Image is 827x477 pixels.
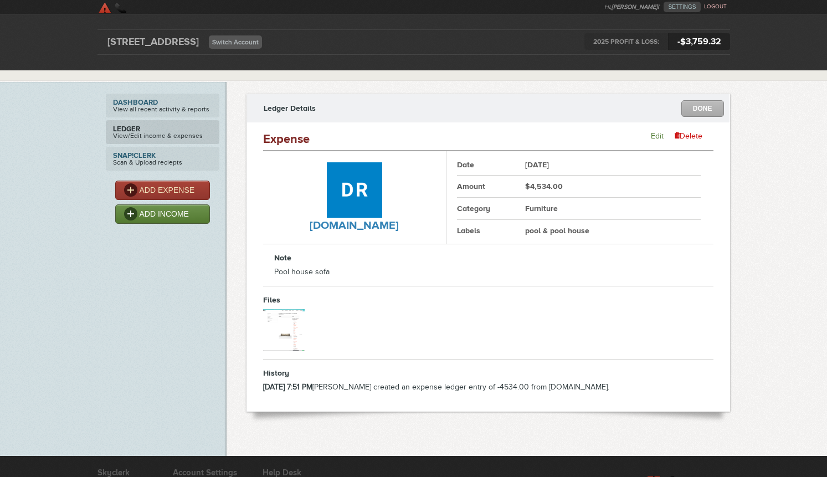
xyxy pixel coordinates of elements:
[97,33,209,50] div: [STREET_ADDRESS]
[274,253,446,263] h3: Note
[525,182,563,191] strong: $4,534.00
[97,2,203,13] a: SkyClerk
[115,204,210,224] a: ADD INCOME
[604,2,664,12] li: Hi,
[525,204,558,213] strong: Furniture
[263,131,310,147] h2: Expense
[263,218,446,232] h2: [DOMAIN_NAME]
[457,160,474,169] strong: Date
[264,103,316,113] h3: Ledger Details
[612,3,659,11] strong: [PERSON_NAME]!
[704,3,727,10] a: LOGOUT
[106,94,219,117] a: DashboardView all recent activity & reports
[263,309,305,351] img: cleanshot-2023-12-05-at-19.49.352x.png
[457,226,480,235] strong: Labels
[644,132,664,141] a: Edit
[457,204,490,213] strong: Category
[263,368,609,378] h3: History
[263,382,609,395] li: [PERSON_NAME] created an expense ledger entry of -4534.00 from [DOMAIN_NAME].
[263,383,312,392] strong: [DATE] 7:51 PM
[115,181,210,200] a: ADD EXPENSE
[113,125,212,132] strong: Ledger
[681,100,724,117] a: DONE
[584,33,668,50] span: 2025 PROFIT & LOSS:
[106,120,219,144] a: LedgerView/Edit income & expenses
[664,2,700,12] a: SETTINGS
[327,162,382,218] img: DreamSofa.com
[113,152,212,159] strong: Snap!Clerk
[209,35,262,49] a: Switch Account
[525,160,549,169] strong: [DATE]
[263,295,446,305] h3: Files
[274,267,446,277] p: Pool house sofa
[457,182,485,191] strong: Amount
[668,33,730,50] span: -$3,759.32
[106,147,219,171] a: Snap!ClerkScan & Upload reciepts
[675,132,702,141] a: Delete
[113,99,212,106] strong: Dashboard
[525,226,589,235] strong: pool & pool house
